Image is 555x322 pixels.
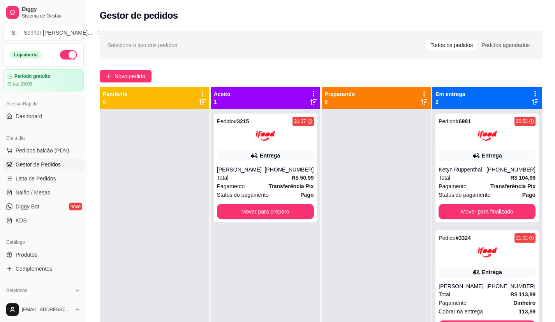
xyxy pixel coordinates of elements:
strong: Transferência Pix [269,183,314,189]
p: Em entrega [435,90,465,98]
span: Complementos [16,265,52,273]
a: Gestor de Pedidos [3,158,84,171]
div: [PHONE_NUMBER] [486,282,536,290]
a: Período gratuitoaté 25/08 [3,69,84,91]
span: Pagamento [439,299,467,307]
div: Dia a dia [3,132,84,144]
strong: R$ 113,89 [510,291,536,297]
span: Pagamento [439,182,467,191]
span: Gestor de Pedidos [16,161,61,168]
button: Pedidos balcão (PDV) [3,144,84,157]
span: plus [106,73,111,79]
div: [PHONE_NUMBER] [486,166,536,173]
strong: # 3215 [234,118,249,124]
div: Catálogo [3,236,84,248]
a: Complementos [3,262,84,275]
span: Pedido [217,118,234,124]
span: Status do pagamento [217,191,269,199]
strong: Transferência Pix [490,183,536,189]
p: 1 [214,98,231,106]
span: Diggy [22,6,81,13]
span: Produtos [16,251,37,259]
span: [EMAIL_ADDRESS][DOMAIN_NAME] [22,306,71,313]
span: Selecione o tipo dos pedidos [107,41,177,49]
span: Total [217,173,229,182]
button: Mover para finalizado [439,204,536,219]
div: Todos os pedidos [426,40,477,51]
button: [EMAIL_ADDRESS][DOMAIN_NAME] [3,300,84,319]
span: Cobrar na entrega [439,307,483,316]
div: Entrega [260,152,280,159]
p: Aceito [214,90,231,98]
span: Total [439,173,450,182]
strong: # 3324 [456,235,471,241]
span: KDS [16,217,27,224]
button: Alterar Status [60,50,77,59]
div: Entrega [482,268,502,276]
a: Salão / Mesas [3,186,84,199]
span: Relatórios [6,287,27,294]
img: ifood [477,243,497,262]
div: Pedidos agendados [477,40,534,51]
button: Select a team [3,25,84,40]
span: Pagamento [217,182,245,191]
h2: Gestor de pedidos [100,9,178,22]
span: Pedido [439,118,456,124]
strong: Dinheiro [513,300,536,306]
a: Produtos [3,248,84,261]
a: Relatórios de vendas [3,297,84,309]
div: Senhor [PERSON_NAME] ... [24,29,92,37]
div: [PHONE_NUMBER] [264,166,314,173]
article: Período gratuito [14,73,51,79]
p: 0 [325,98,355,106]
span: Salão / Mesas [16,189,50,196]
strong: # 6981 [456,118,471,124]
a: Dashboard [3,110,84,122]
button: Novo pedido [100,70,152,82]
span: S [10,29,18,37]
img: ifood [477,126,497,145]
div: 21:37 [294,118,306,124]
strong: R$ 104,99 [510,175,536,181]
p: 2 [435,98,465,106]
strong: Pago [522,192,536,198]
div: Ketyn Ruppenthal [439,166,486,173]
div: Entrega [482,152,502,159]
p: Pendente [103,90,127,98]
a: Lista de Pedidos [3,172,84,185]
span: Status do pagamento [439,191,490,199]
span: Novo pedido [115,72,145,80]
img: ifood [255,126,275,145]
div: 21:02 [516,235,528,241]
strong: R$ 50,99 [292,175,314,181]
span: Diggy Bot [16,203,39,210]
span: Dashboard [16,112,42,120]
span: Pedido [439,235,456,241]
span: Lista de Pedidos [16,175,56,182]
a: DiggySistema de Gestão [3,3,84,22]
button: Mover para preparo [217,204,314,219]
div: [PERSON_NAME] [217,166,265,173]
div: Acesso Rápido [3,98,84,110]
span: Pedidos balcão (PDV) [16,147,69,154]
div: 20:53 [516,118,528,124]
p: 0 [103,98,127,106]
span: Sistema de Gestão [22,13,81,19]
span: Total [439,290,450,299]
a: KDS [3,214,84,227]
div: [PERSON_NAME] [439,282,486,290]
div: Loja aberta [10,51,42,59]
strong: Pago [300,192,314,198]
a: Diggy Botnovo [3,200,84,213]
p: Preparando [325,90,355,98]
article: até 25/08 [13,81,32,87]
